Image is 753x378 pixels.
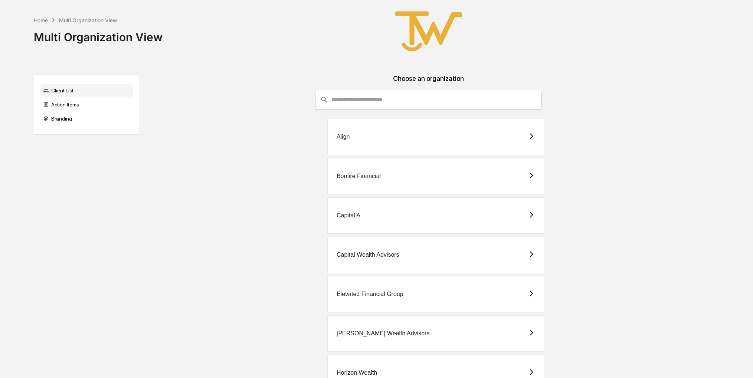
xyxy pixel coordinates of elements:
[315,90,541,110] div: consultant-dashboard__filter-organizations-search-bar
[337,212,360,219] div: Capital A
[337,330,429,337] div: [PERSON_NAME] Wealth Advisors
[337,291,403,298] div: Elevated Financial Group
[145,75,711,90] div: Choose an organization
[40,84,133,97] div: Client List
[337,369,377,376] div: Horizon Wealth
[59,17,117,23] div: Multi Organization View
[337,173,381,180] div: Bonfire Financial
[337,252,399,258] div: Capital Wealth Advisors
[392,6,466,57] img: True West
[337,134,350,140] div: Align
[34,24,163,44] div: Multi Organization View
[40,98,133,111] div: Action Items
[40,112,133,125] div: Branding
[34,17,48,23] div: Home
